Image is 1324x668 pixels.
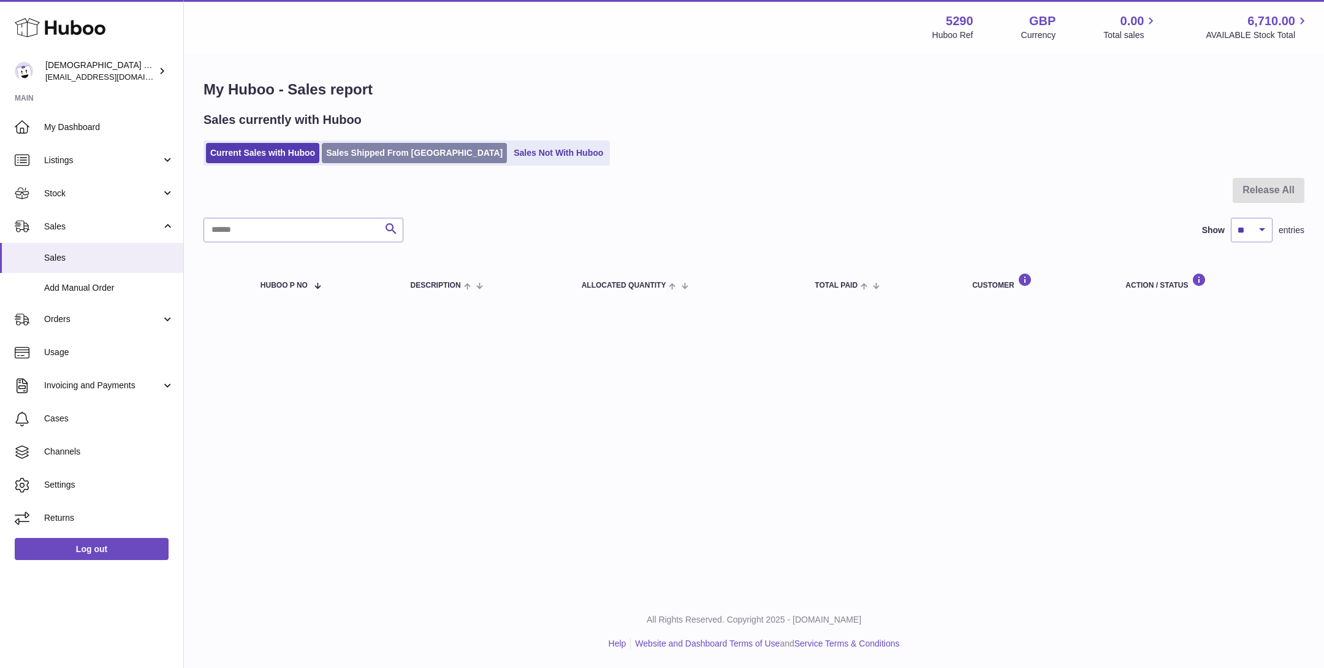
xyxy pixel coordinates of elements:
[1029,13,1056,29] strong: GBP
[1021,29,1056,41] div: Currency
[815,282,858,290] span: Total paid
[15,538,169,560] a: Log out
[44,479,174,491] span: Settings
[794,639,900,648] a: Service Terms & Conditions
[631,638,899,650] li: and
[509,143,607,163] a: Sales Not With Huboo
[45,60,156,83] div: [DEMOGRAPHIC_DATA] Charity
[261,282,308,290] span: Huboo P no
[206,143,319,163] a: Current Sales with Huboo
[946,13,973,29] strong: 5290
[44,446,174,458] span: Channels
[411,282,461,290] span: Description
[44,512,174,524] span: Returns
[322,143,507,163] a: Sales Shipped From [GEOGRAPHIC_DATA]
[45,72,180,82] span: [EMAIL_ADDRESS][DOMAIN_NAME]
[44,282,174,294] span: Add Manual Order
[44,188,161,199] span: Stock
[44,221,161,232] span: Sales
[15,62,33,80] img: info@muslimcharity.org.uk
[635,639,780,648] a: Website and Dashboard Terms of Use
[1125,273,1292,290] div: Action / Status
[44,413,174,424] span: Cases
[1202,225,1225,236] label: Show
[44,347,174,358] span: Usage
[932,29,973,41] div: Huboo Ref
[44,380,161,391] span: Invoicing and Payments
[204,80,1304,99] h1: My Huboo - Sales report
[1120,13,1144,29] span: 0.00
[1279,225,1304,236] span: entries
[1206,13,1309,41] a: 6,710.00 AVAILABLE Stock Total
[582,282,666,290] span: ALLOCATED Quantity
[1103,13,1158,41] a: 0.00 Total sales
[1103,29,1158,41] span: Total sales
[1206,29,1309,41] span: AVAILABLE Stock Total
[44,252,174,264] span: Sales
[972,273,1101,290] div: Customer
[204,112,362,128] h2: Sales currently with Huboo
[1247,13,1295,29] span: 6,710.00
[194,614,1314,626] p: All Rights Reserved. Copyright 2025 - [DOMAIN_NAME]
[44,155,161,166] span: Listings
[44,121,174,133] span: My Dashboard
[609,639,626,648] a: Help
[44,313,161,325] span: Orders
